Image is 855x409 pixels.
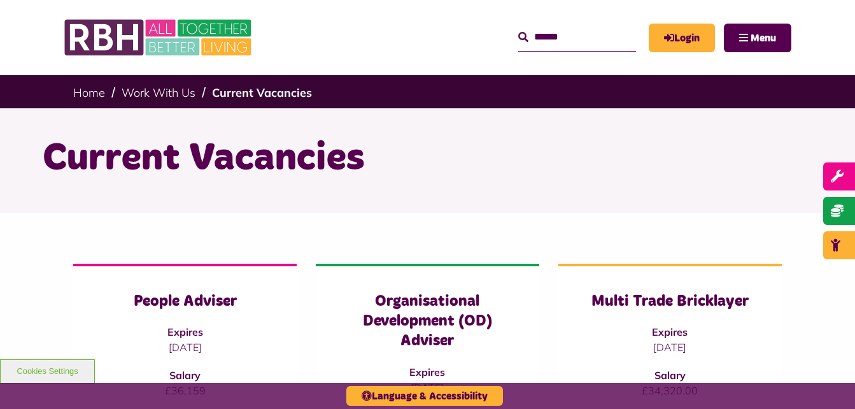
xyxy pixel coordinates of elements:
a: MyRBH [649,24,715,52]
p: [DATE] [341,380,514,395]
h3: Organisational Development (OD) Adviser [341,292,514,352]
p: [DATE] [99,340,271,355]
input: Search [518,24,636,51]
a: Work With Us [122,85,195,100]
iframe: Netcall Web Assistant for live chat [798,352,855,409]
strong: Expires [409,366,445,378]
button: Language & Accessibility [346,386,503,406]
strong: Salary [169,369,201,382]
a: Current Vacancies [212,85,312,100]
span: Menu [751,33,776,43]
strong: Expires [167,326,203,338]
p: [DATE] [584,340,756,355]
img: RBH [64,13,255,62]
h3: People Adviser [99,292,271,312]
h1: Current Vacancies [43,134,813,183]
h3: Multi Trade Bricklayer [584,292,756,312]
strong: Expires [652,326,688,338]
a: Home [73,85,105,100]
button: Navigation [724,24,791,52]
strong: Salary [654,369,686,382]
